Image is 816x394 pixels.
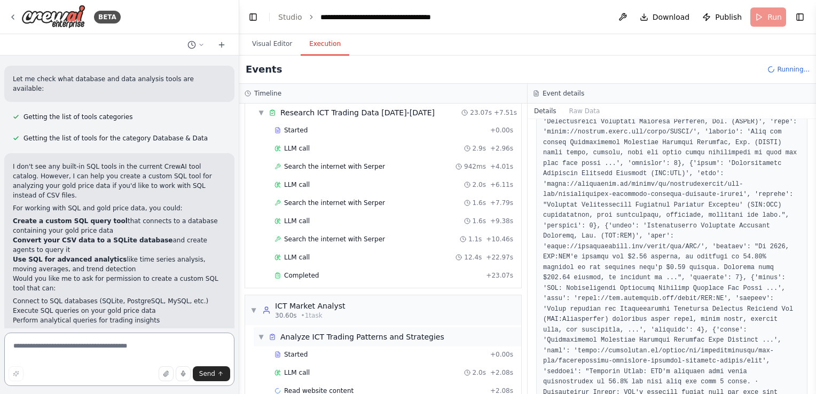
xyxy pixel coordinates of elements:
[13,255,226,274] li: like time series analysis, moving averages, and trend detection
[490,217,513,225] span: + 9.38s
[301,33,349,56] button: Execution
[199,369,215,378] span: Send
[284,126,308,135] span: Started
[13,162,226,200] p: I don't see any built-in SQL tools in the current CrewAI tool catalog. However, I can help you cr...
[698,7,746,27] button: Publish
[9,366,23,381] button: Improve this prompt
[13,217,128,225] strong: Create a custom SQL query tool
[473,217,486,225] span: 1.6s
[473,368,486,377] span: 2.0s
[13,74,226,93] p: Let me check what database and data analysis tools are available:
[284,217,310,225] span: LLM call
[213,38,230,51] button: Start a new chat
[159,366,174,381] button: Upload files
[486,253,513,262] span: + 22.97s
[246,62,282,77] h2: Events
[490,350,513,359] span: + 0.00s
[473,199,486,207] span: 1.6s
[13,296,226,306] li: Connect to SQL databases (SQLite, PostgreSQL, MySQL, etc.)
[94,11,121,23] div: BETA
[490,368,513,377] span: + 2.08s
[13,203,226,213] p: For working with SQL and gold price data, you could:
[777,65,810,74] span: Running...
[563,104,607,119] button: Raw Data
[275,301,345,311] div: ICT Market Analyst
[280,332,444,342] span: Analyze ICT Trading Patterns and Strategies
[280,107,435,118] span: Research ICT Trading Data [DATE]-[DATE]
[528,104,563,119] button: Details
[13,256,127,263] strong: Use SQL for advanced analytics
[244,33,301,56] button: Visual Editor
[183,38,209,51] button: Switch to previous chat
[284,162,385,171] span: Search the internet with Serper
[473,144,486,153] span: 2.9s
[13,316,226,325] li: Perform analytical queries for trading insights
[470,108,492,117] span: 23.07s
[793,10,807,25] button: Show right sidebar
[490,180,513,189] span: + 6.11s
[284,271,319,280] span: Completed
[13,274,226,293] p: Would you like me to ask for permission to create a custom SQL tool that can:
[278,12,441,22] nav: breadcrumb
[21,5,85,29] img: Logo
[653,12,690,22] span: Download
[494,108,517,117] span: + 7.51s
[284,199,385,207] span: Search the internet with Serper
[284,350,308,359] span: Started
[284,180,310,189] span: LLM call
[193,366,230,381] button: Send
[254,89,281,98] h3: Timeline
[23,134,208,143] span: Getting the list of tools for the category Database & Data
[176,366,191,381] button: Click to speak your automation idea
[715,12,742,22] span: Publish
[284,235,385,243] span: Search the internet with Serper
[275,311,297,320] span: 30.60s
[258,108,264,117] span: ▼
[490,144,513,153] span: + 2.96s
[258,333,264,341] span: ▼
[13,216,226,235] li: that connects to a database containing your gold price data
[13,235,226,255] li: and create agents to query it
[13,306,226,316] li: Execute SQL queries on your gold price data
[250,306,257,314] span: ▼
[486,271,513,280] span: + 23.07s
[543,89,584,98] h3: Event details
[284,368,310,377] span: LLM call
[301,311,323,320] span: • 1 task
[635,7,694,27] button: Download
[278,13,302,21] a: Studio
[284,144,310,153] span: LLM call
[13,237,173,244] strong: Convert your CSV data to a SQLite database
[284,253,310,262] span: LLM call
[464,162,486,171] span: 942ms
[246,10,261,25] button: Hide left sidebar
[490,162,513,171] span: + 4.01s
[490,199,513,207] span: + 7.79s
[486,235,513,243] span: + 10.46s
[473,180,486,189] span: 2.0s
[464,253,482,262] span: 12.4s
[23,113,132,121] span: Getting the list of tools categories
[468,235,482,243] span: 1.1s
[490,126,513,135] span: + 0.00s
